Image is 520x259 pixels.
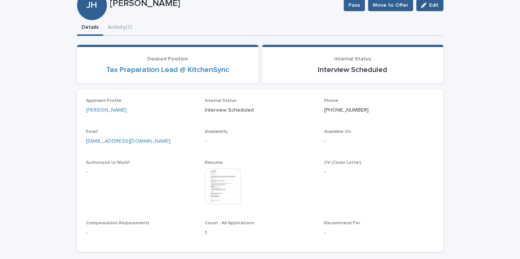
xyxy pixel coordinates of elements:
[271,65,434,74] p: Interview Scheduled
[348,1,360,9] span: Pass
[205,160,223,165] span: Resume
[324,221,360,225] span: Recommend For
[86,106,127,114] a: [PERSON_NAME]
[324,99,338,103] span: Phone
[147,56,188,62] span: Desired Position
[324,137,434,145] p: -
[324,107,369,113] a: [PHONE_NUMBER]
[205,99,237,103] span: Internal Status
[86,138,170,144] a: [EMAIL_ADDRESS][DOMAIN_NAME]
[205,221,254,225] span: Count - All Applications
[86,99,121,103] span: Applicant Profile
[103,20,136,36] button: Activity (7)
[334,56,371,62] span: Internal Status
[429,3,439,8] span: Edit
[324,168,434,176] p: -
[86,229,196,237] p: -
[77,20,103,36] button: Details
[324,129,351,134] span: Available On
[86,221,150,225] span: Compensation Requirements
[205,106,315,114] p: Interview Scheduled
[86,168,196,176] p: -
[106,65,229,74] a: Tax Preparation Lead @ KitchenSync
[86,129,98,134] span: Email
[205,229,315,237] p: 1
[86,160,130,165] span: Authorized to Work?
[324,229,434,237] p: -
[205,137,315,145] p: -
[373,1,408,9] span: Move to Offer
[324,160,361,165] span: CV (Cover Letter)
[205,129,228,134] span: Availability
